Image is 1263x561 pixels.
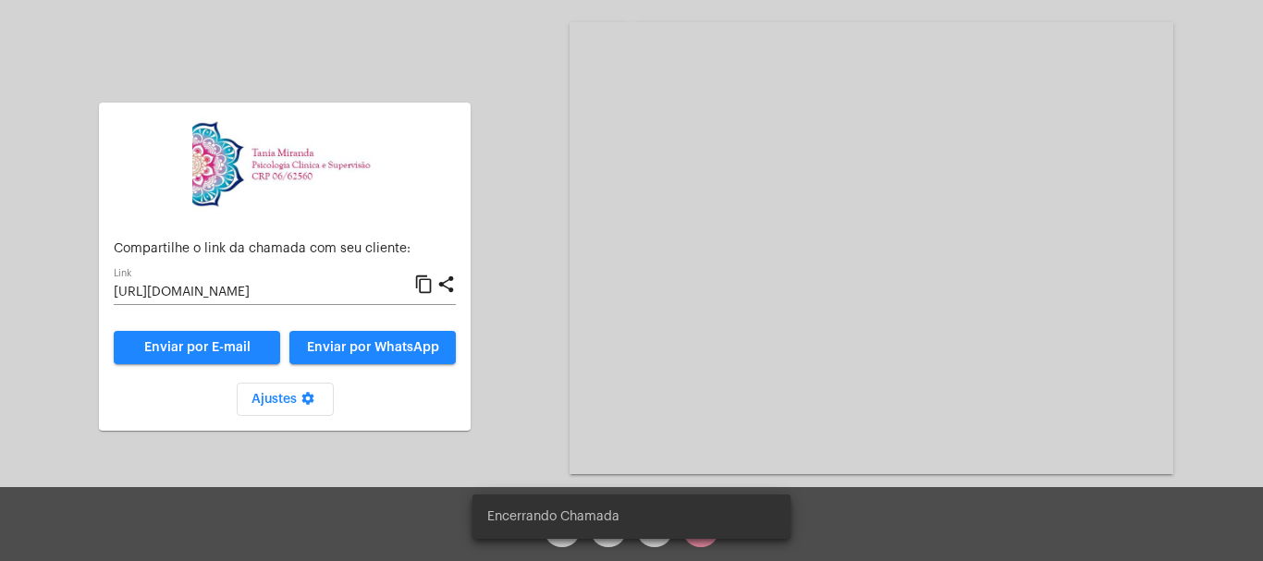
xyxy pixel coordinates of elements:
[192,117,377,211] img: 82f91219-cc54-a9e9-c892-318f5ec67ab1.jpg
[114,331,280,364] a: Enviar por E-mail
[251,393,319,406] span: Ajustes
[297,391,319,413] mat-icon: settings
[144,341,251,354] span: Enviar por E-mail
[414,274,434,296] mat-icon: content_copy
[487,507,619,526] span: Encerrando Chamada
[237,383,334,416] button: Ajustes
[289,331,456,364] button: Enviar por WhatsApp
[307,341,439,354] span: Enviar por WhatsApp
[114,242,456,256] p: Compartilhe o link da chamada com seu cliente:
[436,274,456,296] mat-icon: share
